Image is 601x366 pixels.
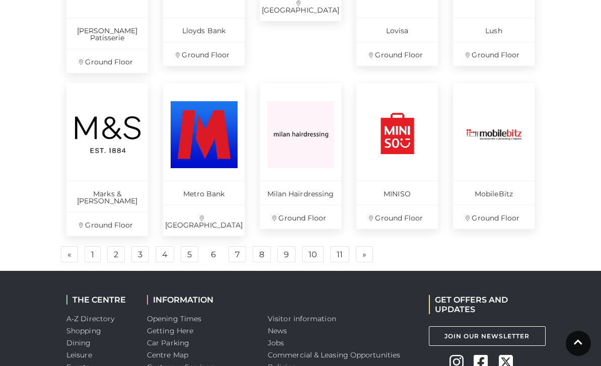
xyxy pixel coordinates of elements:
[66,83,148,236] a: Marks & [PERSON_NAME] Ground Floor
[107,246,125,262] a: 2
[67,251,71,258] span: «
[268,326,287,335] a: News
[163,205,245,236] p: [GEOGRAPHIC_DATA]
[66,314,114,323] a: A-Z Directory
[147,314,201,323] a: Opening Times
[66,295,132,305] h2: THE CENTRE
[453,83,535,229] a: MobileBitz Ground Floor
[268,314,336,323] a: Visitor information
[163,181,245,205] p: Metro Bank
[356,18,438,42] p: Lovisa
[453,18,535,42] p: Lush
[453,205,535,229] p: Ground Floor
[229,246,246,262] a: 7
[66,18,148,49] p: [PERSON_NAME] Patisserie
[429,326,546,346] a: Join Our Newsletter
[429,295,535,314] h2: GET OFFERS AND UPDATES
[362,251,366,258] span: »
[147,338,189,347] a: Car Parking
[131,246,149,262] a: 3
[66,326,101,335] a: Shopping
[181,246,198,262] a: 5
[260,83,341,229] a: Milan Hairdressing Ground Floor
[147,326,193,335] a: Getting Here
[85,246,101,262] a: 1
[356,42,438,66] p: Ground Floor
[66,49,148,73] p: Ground Floor
[260,181,341,205] p: Milan Hairdressing
[156,246,174,262] a: 4
[147,350,188,359] a: Centre Map
[356,246,373,262] a: Next
[66,212,148,236] p: Ground Floor
[356,205,438,229] p: Ground Floor
[268,350,400,359] a: Commercial & Leasing Opportunities
[163,83,245,236] a: Metro Bank [GEOGRAPHIC_DATA]
[147,295,253,305] h2: INFORMATION
[205,247,222,263] a: 6
[302,246,324,262] a: 10
[163,18,245,42] p: Lloyds Bank
[277,246,295,262] a: 9
[260,205,341,229] p: Ground Floor
[253,246,271,262] a: 8
[453,181,535,205] p: MobileBitz
[330,246,349,262] a: 11
[163,42,245,66] p: Ground Floor
[66,181,148,212] p: Marks & [PERSON_NAME]
[66,338,91,347] a: Dining
[268,338,284,347] a: Jobs
[66,350,92,359] a: Leisure
[453,42,535,66] p: Ground Floor
[61,246,78,262] a: Previous
[356,83,438,229] a: MINISO Ground Floor
[356,181,438,205] p: MINISO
